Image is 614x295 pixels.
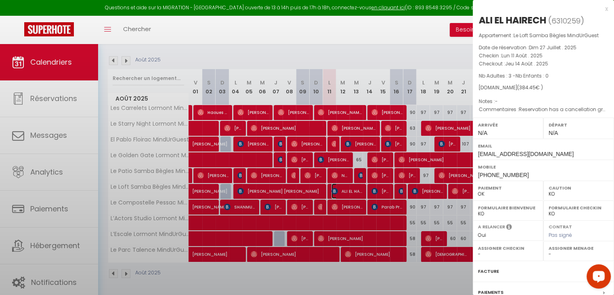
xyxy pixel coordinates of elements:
span: Le Loft Samba Bègles MindUrGuest [513,32,599,39]
label: Formulaire Bienvenue [478,204,538,212]
span: 6310259 [551,16,580,26]
div: [DOMAIN_NAME] [479,84,608,92]
span: [EMAIL_ADDRESS][DOMAIN_NAME] [478,151,574,157]
p: Appartement : [479,32,608,40]
span: N/A [549,130,558,136]
i: Sélectionner OUI si vous souhaiter envoyer les séquences de messages post-checkout [506,223,512,232]
div: x [473,4,608,14]
p: Notes : [479,97,608,105]
div: ALI EL HAIRECH [479,14,546,27]
span: Pas signé [549,232,572,238]
iframe: LiveChat chat widget [580,261,614,295]
label: Assigner Checkin [478,244,538,252]
span: Jeu 14 Août . 2025 [505,60,548,67]
label: Email [478,142,609,150]
label: Assigner Menage [549,244,609,252]
span: ( € ) [517,84,543,91]
p: Checkin : [479,52,608,60]
label: Formulaire Checkin [549,204,609,212]
p: Date de réservation : [479,44,608,52]
span: [PHONE_NUMBER] [478,172,529,178]
label: Contrat [549,223,572,229]
p: Commentaires : [479,105,608,114]
label: Paiement [478,184,538,192]
span: - [495,98,498,105]
p: Checkout : [479,60,608,68]
span: Lun 11 Août . 2025 [501,52,543,59]
label: Départ [549,121,609,129]
label: Mobile [478,163,609,171]
label: Facture [478,267,499,276]
label: Caution [549,184,609,192]
span: 384.45 [519,84,536,91]
label: A relancer [478,223,505,230]
span: ( ) [548,15,584,26]
span: N/A [478,130,487,136]
label: Arrivée [478,121,538,129]
span: Nb Enfants : 0 [516,72,549,79]
span: Dim 27 Juillet . 2025 [529,44,576,51]
span: Nb Adultes : 3 - [479,72,549,79]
